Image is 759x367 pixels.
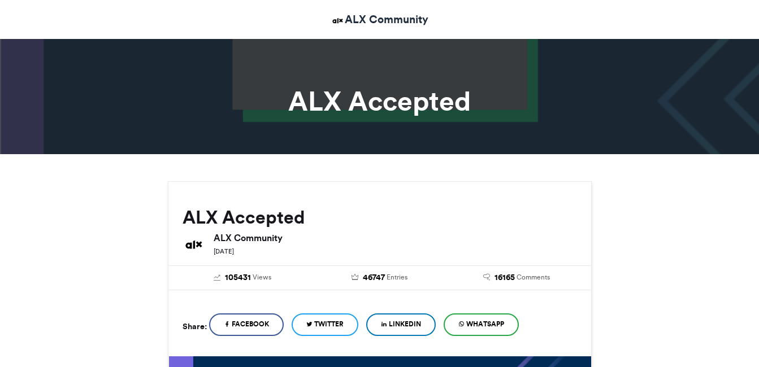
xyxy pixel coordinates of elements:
[366,313,436,336] a: LinkedIn
[363,272,385,284] span: 46747
[214,233,577,242] h6: ALX Community
[387,272,407,282] span: Entries
[457,272,577,284] a: 16165 Comments
[183,272,303,284] a: 105431 Views
[214,247,234,255] small: [DATE]
[209,313,284,336] a: Facebook
[331,14,345,28] img: ALX Community
[225,272,251,284] span: 105431
[331,11,428,28] a: ALX Community
[183,233,205,256] img: ALX Community
[517,272,550,282] span: Comments
[183,319,207,334] h5: Share:
[389,319,421,329] span: LinkedIn
[253,272,271,282] span: Views
[183,207,577,228] h2: ALX Accepted
[66,88,693,115] h1: ALX Accepted
[495,272,515,284] span: 16165
[466,319,504,329] span: WhatsApp
[444,313,519,336] a: WhatsApp
[232,319,269,329] span: Facebook
[292,313,358,336] a: Twitter
[319,272,440,284] a: 46747 Entries
[314,319,344,329] span: Twitter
